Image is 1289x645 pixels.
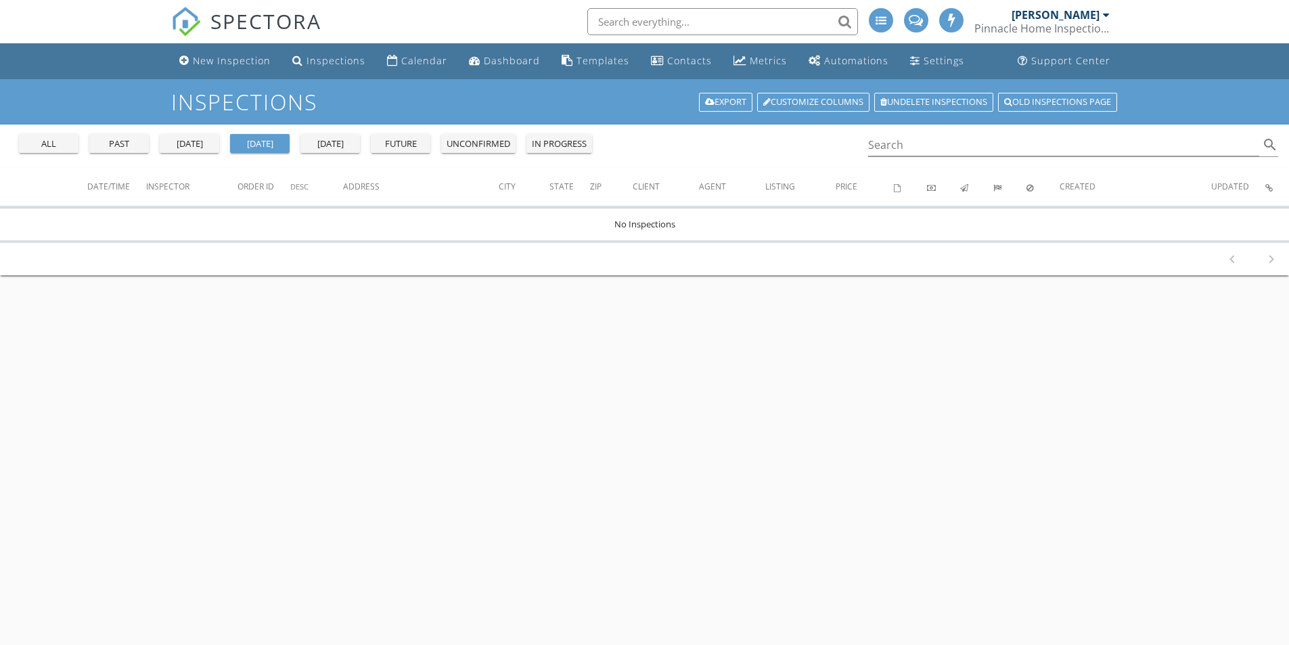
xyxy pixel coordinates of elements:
a: Settings [905,49,970,74]
input: Search [868,134,1260,156]
th: Address: Not sorted. [343,168,499,206]
span: Listing [765,181,795,192]
a: Calendar [382,49,453,74]
div: all [24,137,73,151]
a: Undelete inspections [874,93,993,112]
div: [PERSON_NAME] [1012,8,1100,22]
th: Updated: Not sorted. [1211,168,1265,206]
th: Submitted: Not sorted. [993,168,1026,206]
span: Agent [699,181,726,192]
div: in progress [532,137,587,151]
img: The Best Home Inspection Software - Spectora [171,7,201,37]
a: Metrics [728,49,792,74]
th: Date/Time: Not sorted. [87,168,146,206]
a: Contacts [646,49,717,74]
span: Order ID [238,181,274,192]
button: future [371,134,430,153]
th: Published: Not sorted. [960,168,993,206]
span: State [549,181,574,192]
div: Support Center [1031,54,1110,67]
div: Inspections [307,54,365,67]
span: Updated [1211,181,1249,192]
th: State: Not sorted. [549,168,590,206]
th: Canceled: Not sorted. [1026,168,1060,206]
div: [DATE] [306,137,355,151]
div: [DATE] [235,137,284,151]
a: Export [699,93,752,112]
th: Client: Not sorted. [633,168,699,206]
button: in progress [526,134,592,153]
a: New Inspection [174,49,276,74]
th: Price: Not sorted. [836,168,894,206]
div: [DATE] [165,137,214,151]
th: Zip: Not sorted. [590,168,633,206]
button: [DATE] [160,134,219,153]
i: search [1262,137,1278,153]
h1: Inspections [171,90,1118,114]
th: Agent: Not sorted. [699,168,765,206]
span: Date/Time [87,181,130,192]
a: Old inspections page [998,93,1117,112]
a: Inspections [287,49,371,74]
th: Agreements signed: Not sorted. [894,168,927,206]
div: past [95,137,143,151]
span: Address [343,181,380,192]
div: unconfirmed [447,137,510,151]
input: Search everything... [587,8,858,35]
th: City: Not sorted. [499,168,549,206]
a: Automations (Advanced) [803,49,894,74]
th: Paid: Not sorted. [927,168,960,206]
div: Metrics [750,54,787,67]
th: Desc: Not sorted. [290,168,343,206]
button: all [19,134,78,153]
a: Customize Columns [757,93,869,112]
div: Dashboard [484,54,540,67]
span: Desc [290,181,309,192]
span: Price [836,181,857,192]
div: Contacts [667,54,712,67]
a: Templates [556,49,635,74]
th: Inspection Details: Not sorted. [1265,168,1289,206]
span: SPECTORA [210,7,321,35]
span: Zip [590,181,602,192]
th: Created: Not sorted. [1060,168,1211,206]
th: Order ID: Not sorted. [238,168,290,206]
span: Created [1060,181,1095,192]
button: unconfirmed [441,134,516,153]
div: Calendar [401,54,447,67]
div: Pinnacle Home Inspections LLC [974,22,1110,35]
a: Support Center [1012,49,1116,74]
div: Settings [924,54,964,67]
span: City [499,181,516,192]
span: Inspector [146,181,189,192]
th: Inspector: Not sorted. [146,168,238,206]
button: past [89,134,149,153]
div: Templates [576,54,629,67]
button: [DATE] [300,134,360,153]
a: Dashboard [463,49,545,74]
span: Client [633,181,660,192]
th: Listing: Not sorted. [765,168,836,206]
div: New Inspection [193,54,271,67]
div: future [376,137,425,151]
button: [DATE] [230,134,290,153]
div: Automations [824,54,888,67]
a: SPECTORA [171,18,321,47]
